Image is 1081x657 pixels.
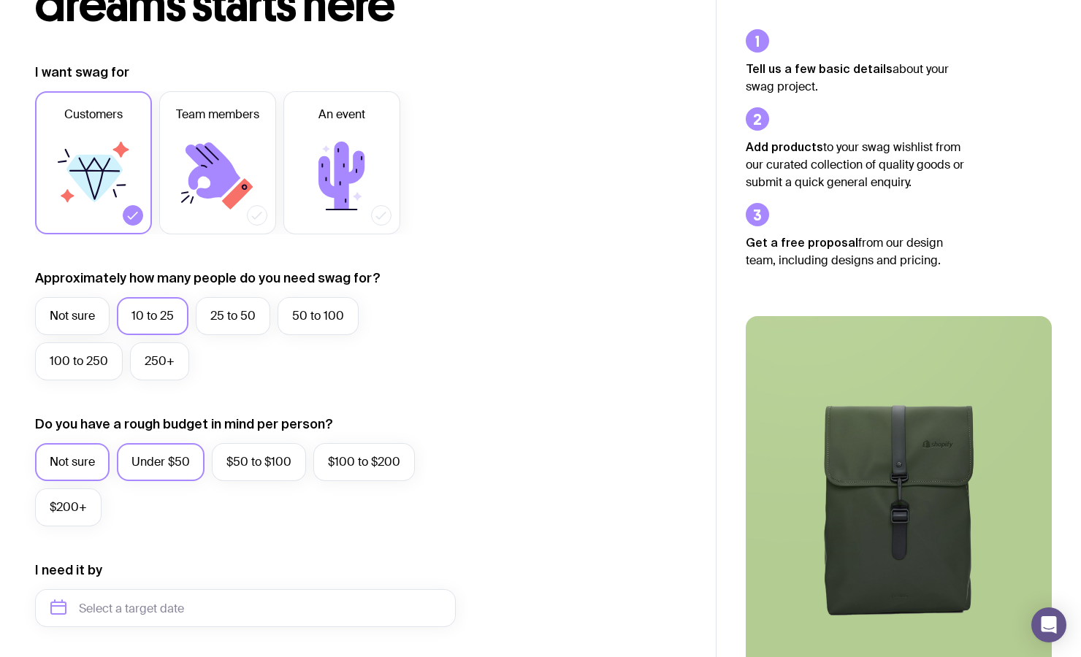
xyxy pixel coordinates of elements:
label: 100 to 250 [35,342,123,380]
p: about your swag project. [746,60,965,96]
label: $100 to $200 [313,443,415,481]
label: I want swag for [35,64,129,81]
label: Do you have a rough budget in mind per person? [35,415,333,433]
span: Team members [176,106,259,123]
label: I need it by [35,561,102,579]
strong: Get a free proposal [746,236,858,249]
label: Not sure [35,443,110,481]
label: $200+ [35,488,102,526]
strong: Tell us a few basic details [746,62,893,75]
label: Not sure [35,297,110,335]
label: Approximately how many people do you need swag for? [35,269,381,287]
label: 25 to 50 [196,297,270,335]
strong: Add products [746,140,823,153]
label: $50 to $100 [212,443,306,481]
span: Customers [64,106,123,123]
label: 50 to 100 [278,297,359,335]
p: to your swag wishlist from our curated collection of quality goods or submit a quick general enqu... [746,138,965,191]
label: 250+ [130,342,189,380]
input: Select a target date [35,589,456,627]
span: An event [318,106,365,123]
div: Open Intercom Messenger [1031,607,1066,642]
p: from our design team, including designs and pricing. [746,234,965,269]
label: 10 to 25 [117,297,188,335]
label: Under $50 [117,443,205,481]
